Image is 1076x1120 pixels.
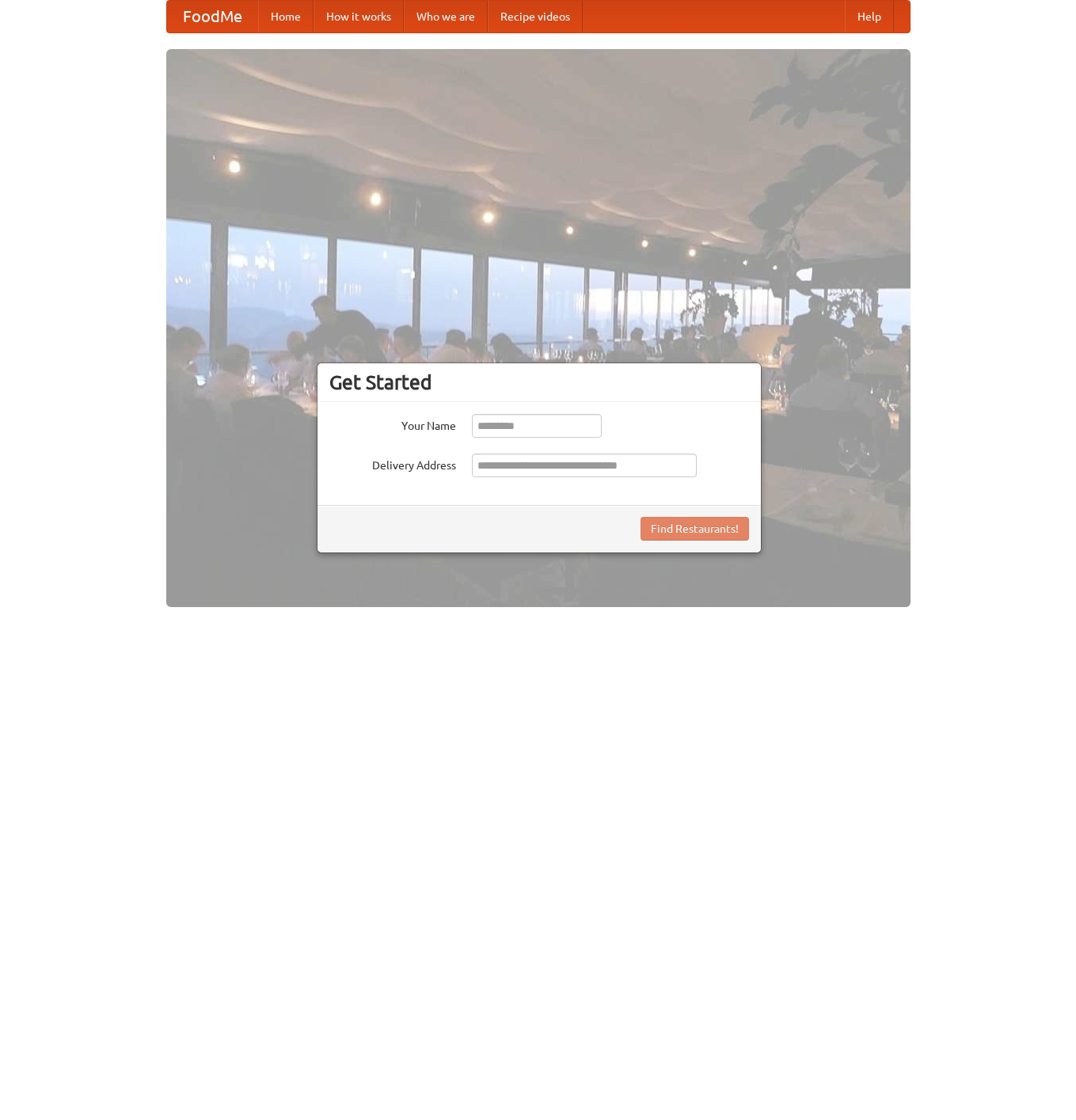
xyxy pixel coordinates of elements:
[167,1,258,32] a: FoodMe
[404,1,488,32] a: Who we are
[314,1,404,32] a: How it works
[258,1,314,32] a: Home
[329,454,456,473] label: Delivery Address
[845,1,894,32] a: Help
[641,517,749,541] button: Find Restaurants!
[488,1,583,32] a: Recipe videos
[329,370,749,394] h3: Get Started
[329,414,456,434] label: Your Name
